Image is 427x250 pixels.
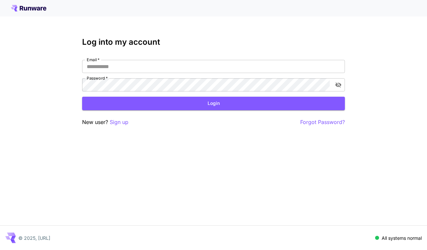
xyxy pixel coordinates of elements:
button: Sign up [110,118,128,126]
button: Login [82,97,345,110]
label: Email [87,57,100,63]
button: Forgot Password? [300,118,345,126]
p: New user? [82,118,128,126]
p: © 2025, [URL] [18,235,50,241]
h3: Log into my account [82,37,345,47]
button: toggle password visibility [332,79,344,91]
label: Password [87,75,108,81]
p: All systems normal [382,235,422,241]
